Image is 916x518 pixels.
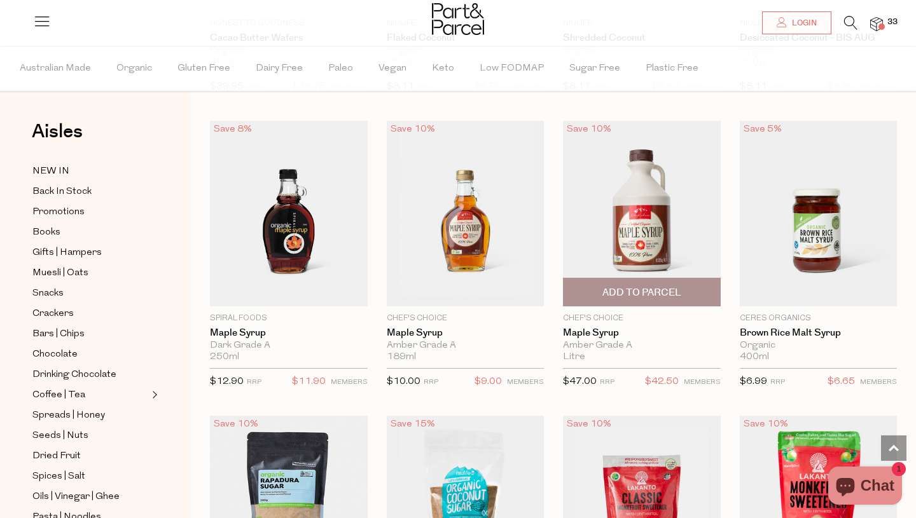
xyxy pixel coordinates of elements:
[740,120,898,306] img: Brown Rice Malt Syrup
[645,374,679,390] span: $42.50
[32,266,88,281] span: Muesli | Oats
[378,46,406,91] span: Vegan
[684,379,721,386] small: MEMBERS
[770,379,785,386] small: RRP
[563,416,615,433] div: Save 10%
[480,46,544,91] span: Low FODMAP
[32,449,81,464] span: Dried Fruit
[32,388,85,403] span: Coffee | Tea
[210,351,239,363] span: 250ml
[432,3,484,35] img: Part&Parcel
[740,340,898,351] div: Organic
[32,489,148,505] a: Oils | Vinegar | Ghee
[740,313,898,324] p: Ceres Organics
[32,346,148,362] a: Chocolate
[32,285,148,301] a: Snacks
[32,286,64,301] span: Snacks
[424,379,438,386] small: RRP
[32,245,102,261] span: Gifts | Hampers
[32,428,88,444] span: Seeds | Nuts
[600,379,614,386] small: RRP
[32,387,148,403] a: Coffee | Tea
[387,416,439,433] div: Save 15%
[247,379,261,386] small: RRP
[32,184,148,200] a: Back In Stock
[563,327,721,339] a: Maple Syrup
[563,278,721,306] button: Add To Parcel
[740,416,792,433] div: Save 10%
[387,340,545,351] div: Amber Grade A
[32,265,148,281] a: Muesli | Oats
[387,121,439,138] div: Save 10%
[740,351,769,363] span: 400ml
[331,379,368,386] small: MEMBERS
[32,306,148,322] a: Crackers
[32,225,60,240] span: Books
[32,327,85,342] span: Bars | Chips
[32,118,83,146] span: Aisles
[387,313,545,324] p: Chef's Choice
[387,351,416,363] span: 189ml
[563,377,597,386] span: $47.00
[507,379,544,386] small: MEMBERS
[789,18,817,29] span: Login
[563,120,721,306] img: Maple Syrup
[256,46,303,91] span: Dairy Free
[116,46,152,91] span: Organic
[32,367,148,383] a: Drinking Chocolate
[387,327,545,339] a: Maple Syrup
[210,313,368,324] p: Spiral Foods
[32,184,92,200] span: Back In Stock
[870,17,883,31] a: 33
[32,122,83,154] a: Aisles
[602,286,681,299] span: Add To Parcel
[210,327,368,339] a: Maple Syrup
[387,377,420,386] span: $10.00
[32,164,69,179] span: NEW IN
[884,17,901,28] span: 33
[210,121,256,138] div: Save 8%
[32,489,120,505] span: Oils | Vinegar | Ghee
[32,367,116,383] span: Drinking Chocolate
[475,374,502,390] span: $9.00
[762,11,831,34] a: Login
[740,377,767,386] span: $6.99
[563,351,585,363] span: Litre
[32,408,105,423] span: Spreads | Honey
[32,428,148,444] a: Seeds | Nuts
[646,46,698,91] span: Plastic Free
[569,46,620,91] span: Sugar Free
[32,448,148,464] a: Dried Fruit
[210,120,368,306] img: Maple Syrup
[32,326,148,342] a: Bars | Chips
[177,46,230,91] span: Gluten Free
[387,120,545,306] img: Maple Syrup
[32,306,74,322] span: Crackers
[32,205,85,220] span: Promotions
[32,245,148,261] a: Gifts | Hampers
[563,313,721,324] p: Chef's Choice
[432,46,454,91] span: Keto
[860,379,897,386] small: MEMBERS
[292,374,326,390] span: $11.90
[32,204,148,220] a: Promotions
[32,224,148,240] a: Books
[740,327,898,339] a: Brown Rice Malt Syrup
[563,121,615,138] div: Save 10%
[32,407,148,423] a: Spreads | Honey
[32,347,78,362] span: Chocolate
[210,377,244,386] span: $12.90
[740,121,786,138] div: Save 5%
[210,340,368,351] div: Dark Grade A
[828,374,855,390] span: $6.65
[32,163,148,179] a: NEW IN
[20,46,91,91] span: Australian Made
[563,340,721,351] div: Amber Grade A
[824,467,906,508] inbox-online-store-chat: Shopify online store chat
[32,469,85,484] span: Spices | Salt
[149,387,158,402] button: Expand/Collapse Coffee | Tea
[210,416,262,433] div: Save 10%
[32,468,148,484] a: Spices | Salt
[328,46,353,91] span: Paleo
